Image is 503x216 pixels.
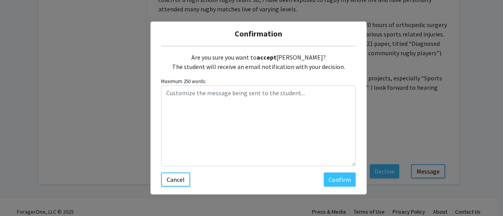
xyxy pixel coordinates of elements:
[161,172,190,187] button: Cancel
[324,172,356,187] button: Confirm
[6,181,33,210] iframe: Chat
[161,46,356,78] div: Are you sure you want to [PERSON_NAME]? The student will receive an email notification with your ...
[257,53,276,61] b: accept
[161,85,356,166] textarea: Customize the message being sent to the student...
[157,28,360,40] h5: Confirmation
[161,78,356,85] small: Maximum 250 words:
